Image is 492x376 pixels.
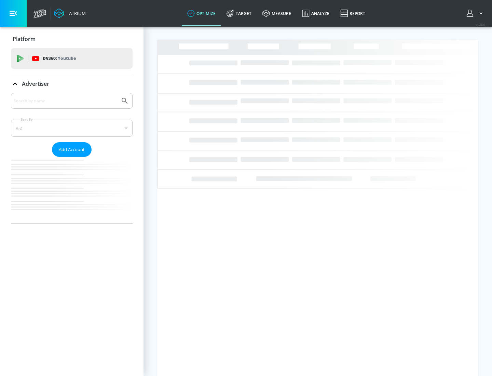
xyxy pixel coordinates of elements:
[43,55,76,62] p: DV360:
[58,55,76,62] p: Youtube
[11,74,133,93] div: Advertiser
[54,8,86,18] a: Atrium
[22,80,49,88] p: Advertiser
[59,146,85,153] span: Add Account
[52,142,92,157] button: Add Account
[11,93,133,223] div: Advertiser
[221,1,257,26] a: Target
[19,117,34,122] label: Sort By
[11,157,133,223] nav: list of Advertiser
[11,120,133,137] div: A-Z
[476,23,485,26] span: v 4.28.0
[66,10,86,16] div: Atrium
[297,1,335,26] a: Analyze
[182,1,221,26] a: optimize
[257,1,297,26] a: measure
[14,96,117,105] input: Search by name
[11,48,133,69] div: DV360: Youtube
[11,29,133,49] div: Platform
[13,35,36,43] p: Platform
[335,1,371,26] a: Report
